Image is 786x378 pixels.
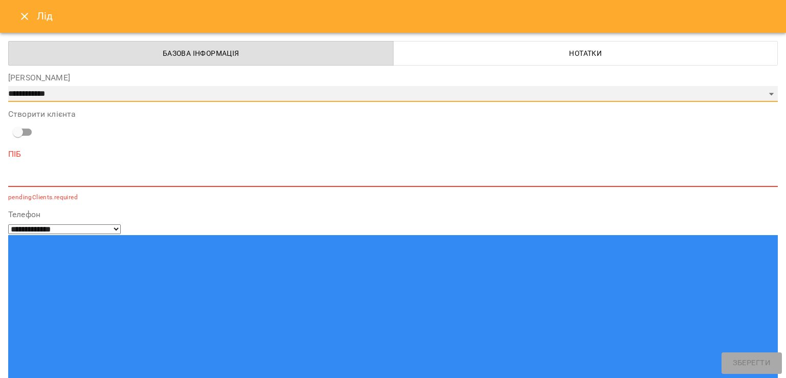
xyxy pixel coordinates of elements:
[37,8,774,24] h6: Лід
[8,41,394,66] button: Базова інформація
[8,74,778,82] label: [PERSON_NAME]
[12,4,37,29] button: Close
[8,110,778,118] label: Створити клієнта
[8,193,778,203] p: pendingClients.required
[393,41,778,66] button: Нотатки
[8,224,121,234] select: Phone number country
[400,47,772,59] span: Нотатки
[8,211,778,219] label: Телефон
[8,150,778,158] label: ПІБ
[15,47,387,59] span: Базова інформація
